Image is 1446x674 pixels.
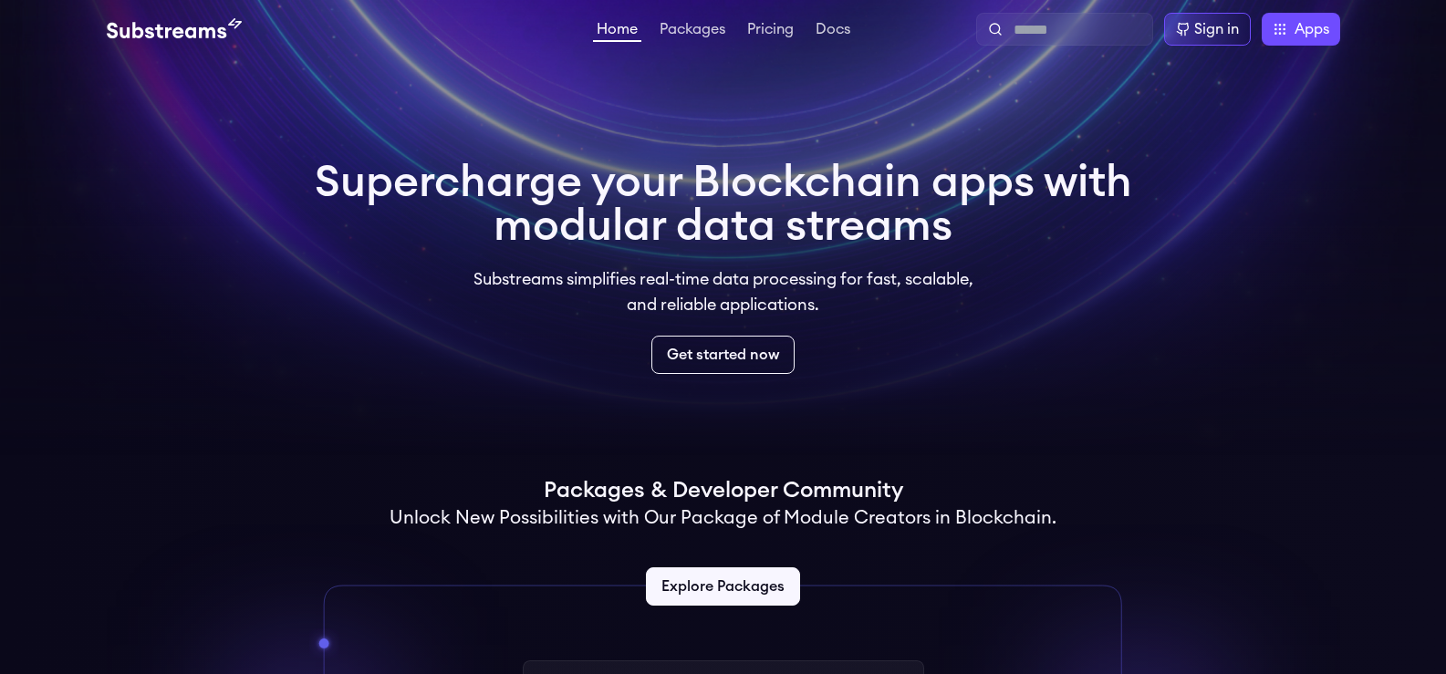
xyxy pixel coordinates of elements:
[646,567,800,606] a: Explore Packages
[651,336,795,374] a: Get started now
[1295,18,1329,40] span: Apps
[107,18,242,40] img: Substream's logo
[812,22,854,40] a: Docs
[656,22,729,40] a: Packages
[461,266,986,317] p: Substreams simplifies real-time data processing for fast, scalable, and reliable applications.
[390,505,1056,531] h2: Unlock New Possibilities with Our Package of Module Creators in Blockchain.
[593,22,641,42] a: Home
[544,476,903,505] h1: Packages & Developer Community
[744,22,797,40] a: Pricing
[315,161,1132,248] h1: Supercharge your Blockchain apps with modular data streams
[1164,13,1251,46] a: Sign in
[1194,18,1239,40] div: Sign in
